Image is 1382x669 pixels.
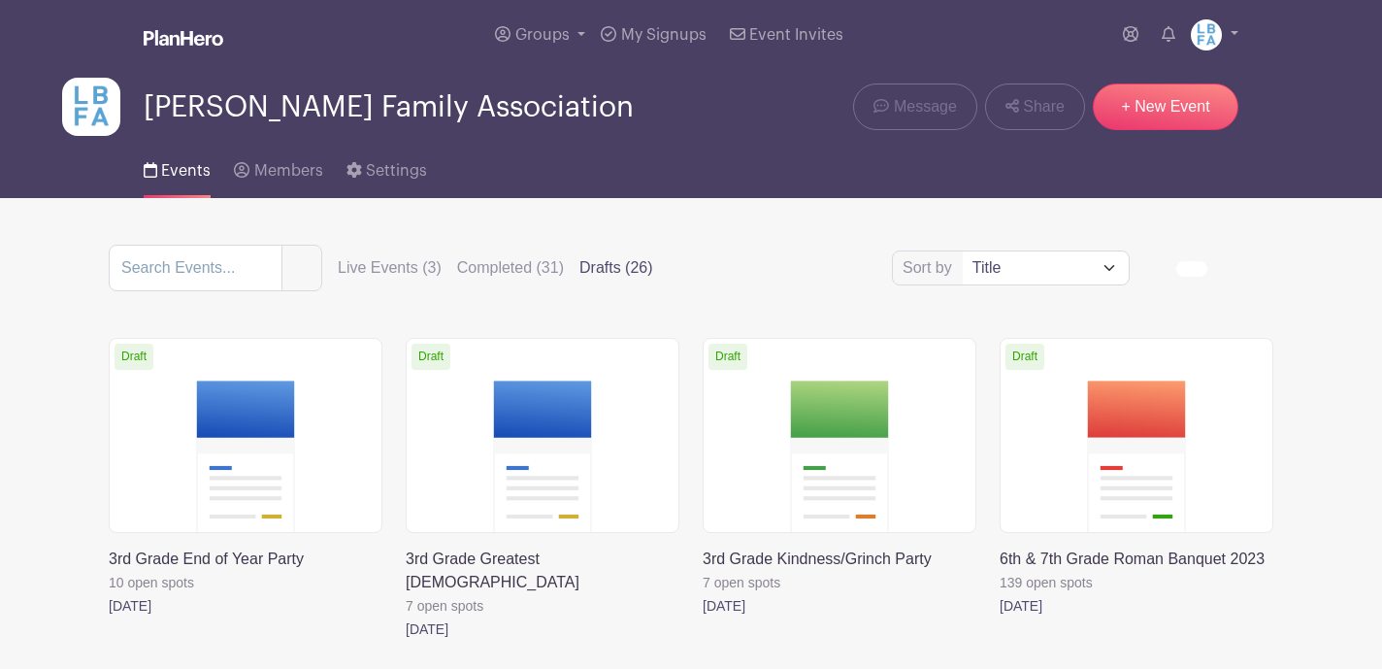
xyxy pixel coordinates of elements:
a: + New Event [1093,84,1238,130]
div: filters [338,256,669,280]
span: Share [1023,95,1065,118]
a: Events [144,136,211,198]
img: logo_white-6c42ec7e38ccf1d336a20a19083b03d10ae64f83f12c07503d8b9e83406b4c7d.svg [144,30,223,46]
span: Event Invites [749,27,843,43]
label: Completed (31) [457,256,564,280]
a: Share [985,84,1085,130]
a: Members [234,136,322,198]
label: Drafts (26) [579,256,653,280]
span: Groups [515,27,570,43]
div: order and view [1176,261,1273,277]
span: Events [161,163,211,179]
a: Message [853,84,976,130]
span: My Signups [621,27,707,43]
label: Live Events (3) [338,256,442,280]
span: [PERSON_NAME] Family Association [144,91,634,123]
span: Settings [366,163,427,179]
span: Members [254,163,323,179]
a: Settings [346,136,427,198]
img: LBFArev.png [62,78,120,136]
img: LBFArev.png [1191,19,1222,50]
input: Search Events... [109,245,282,291]
span: Message [894,95,957,118]
label: Sort by [903,256,958,280]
